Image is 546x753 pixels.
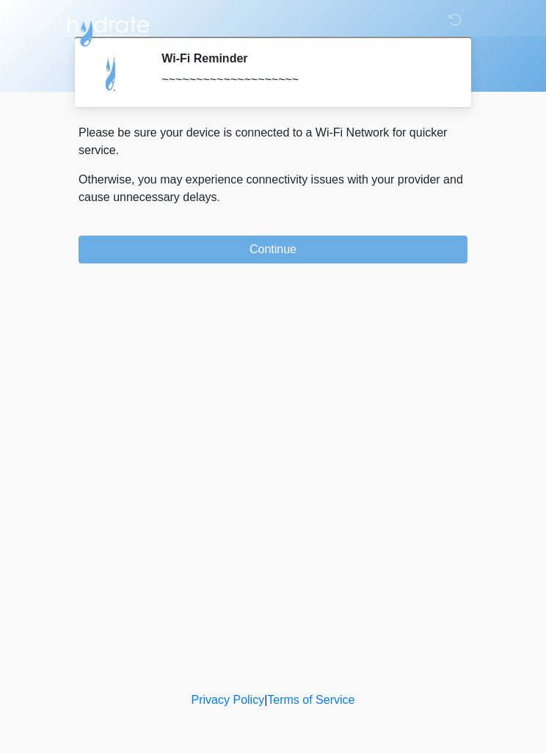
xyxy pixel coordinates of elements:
[264,694,267,706] a: |
[161,71,445,89] div: ~~~~~~~~~~~~~~~~~~~~
[64,11,152,48] img: Hydrate IV Bar - Scottsdale Logo
[217,191,220,203] span: .
[79,171,467,206] p: Otherwise, you may experience connectivity issues with your provider and cause unnecessary delays
[267,694,354,706] a: Terms of Service
[79,236,467,263] button: Continue
[79,124,467,159] p: Please be sure your device is connected to a Wi-Fi Network for quicker service.
[192,694,265,706] a: Privacy Policy
[90,51,134,95] img: Agent Avatar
